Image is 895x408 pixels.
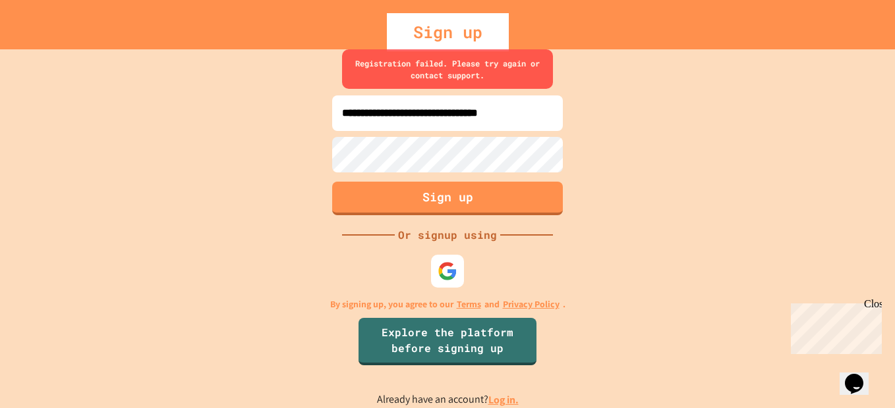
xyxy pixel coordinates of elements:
[395,227,500,243] div: Or signup using
[330,297,565,311] p: By signing up, you agree to our and .
[786,298,882,354] iframe: chat widget
[5,5,91,84] div: Chat with us now!Close
[457,297,481,311] a: Terms
[377,392,519,408] p: Already have an account?
[503,297,560,311] a: Privacy Policy
[359,318,536,365] a: Explore the platform before signing up
[332,182,563,215] button: Sign up
[438,261,457,281] img: google-icon.svg
[840,355,882,395] iframe: chat widget
[342,49,553,89] div: Registration failed. Please try again or contact support.
[387,13,509,51] div: Sign up
[488,393,519,407] a: Log in.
